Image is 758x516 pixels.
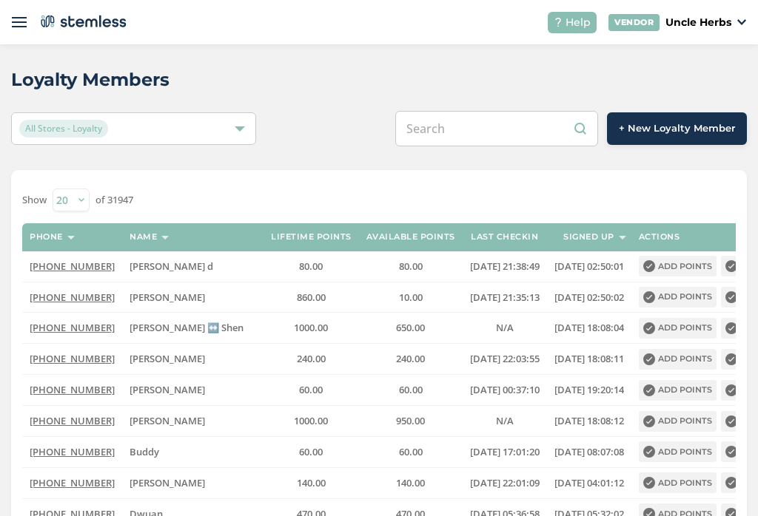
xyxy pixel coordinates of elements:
[395,111,598,146] input: Search
[30,321,115,334] span: [PHONE_NUMBER]
[470,477,540,489] label: 2024-08-13 22:01:09
[130,291,205,304] span: [PERSON_NAME]
[130,291,256,304] label: Margaret
[639,287,717,308] button: Add points
[366,353,455,365] label: 240.00
[554,383,624,396] span: [DATE] 19:20:14
[639,380,717,401] button: Add points
[470,291,540,304] span: [DATE] 21:35:13
[294,414,328,427] span: 1000.00
[271,446,352,458] label: 60.00
[396,321,425,334] span: 650.00
[554,259,624,273] span: [DATE] 02:50:01
[130,446,256,458] label: Buddy
[130,477,256,489] label: Jerry
[554,352,624,365] span: [DATE] 18:08:11
[396,476,425,489] span: 140.00
[161,236,169,240] img: icon-sort-1e1d7615.svg
[30,414,115,427] span: [PHONE_NUMBER]
[554,353,624,365] label: 2024-04-04 18:08:11
[30,322,115,334] label: (503) 804-9208
[399,291,423,304] span: 10.00
[639,256,717,276] button: Add points
[471,232,538,242] label: Last checkin
[271,384,352,396] label: 60.00
[130,414,205,427] span: [PERSON_NAME]
[554,384,624,396] label: 2024-04-04 19:20:14
[30,415,115,427] label: (503) 332-4545
[299,259,323,273] span: 80.00
[30,291,115,304] span: [PHONE_NUMBER]
[30,260,115,273] label: (602) 758-1100
[639,411,717,432] button: Add points
[297,291,326,304] span: 860.00
[470,384,540,396] label: 2024-07-30 00:37:10
[470,260,540,273] label: 2025-03-06 21:38:49
[19,120,108,138] span: All Stores - Loyalty
[12,15,27,30] img: icon-menu-open-1b7a8edd.svg
[271,260,352,273] label: 80.00
[271,232,352,242] label: Lifetime points
[30,476,115,489] span: [PHONE_NUMBER]
[639,318,717,339] button: Add points
[566,15,591,30] span: Help
[366,477,455,489] label: 140.00
[366,260,455,273] label: 80.00
[30,353,115,365] label: (816) 665-3356
[470,476,540,489] span: [DATE] 22:01:09
[554,445,624,458] span: [DATE] 08:07:08
[294,321,328,334] span: 1000.00
[554,415,624,427] label: 2024-04-04 18:08:12
[470,259,540,273] span: [DATE] 21:38:49
[30,383,115,396] span: [PHONE_NUMBER]
[366,415,455,427] label: 950.00
[396,414,425,427] span: 950.00
[30,232,63,242] label: Phone
[30,446,115,458] label: (907) 978-4145
[399,383,423,396] span: 60.00
[271,291,352,304] label: 860.00
[22,193,47,208] label: Show
[366,322,455,334] label: 650.00
[271,415,352,427] label: 1000.00
[271,353,352,365] label: 240.00
[470,445,540,458] span: [DATE] 17:01:20
[619,121,735,136] span: + New Loyalty Member
[639,472,717,493] button: Add points
[608,14,660,31] div: VENDOR
[130,445,159,458] span: Buddy
[130,353,256,365] label: sarah stevens
[130,383,205,396] span: [PERSON_NAME]
[470,446,540,458] label: 2024-07-03 17:01:20
[554,322,624,334] label: 2024-04-04 18:08:04
[297,352,326,365] span: 240.00
[684,445,758,516] iframe: Chat Widget
[470,415,540,427] label: N/A
[30,445,115,458] span: [PHONE_NUMBER]
[11,67,170,93] h2: Loyalty Members
[130,232,157,242] label: Name
[30,384,115,396] label: (847) 814-8468
[366,446,455,458] label: 60.00
[130,321,244,334] span: [PERSON_NAME] ↔️ Shen
[297,476,326,489] span: 140.00
[130,260,256,273] label: Arnold d
[95,193,133,208] label: of 31947
[470,322,540,334] label: N/A
[619,236,626,240] img: icon-sort-1e1d7615.svg
[496,414,514,427] span: N/A
[130,259,213,273] span: [PERSON_NAME] d
[130,352,205,365] span: [PERSON_NAME]
[639,349,717,370] button: Add points
[271,322,352,334] label: 1000.00
[737,19,746,25] img: icon_down-arrow-small-66adaf34.svg
[639,441,717,462] button: Add points
[470,353,540,365] label: 2023-07-23 22:03:55
[366,384,455,396] label: 60.00
[554,18,563,27] img: icon-help-white-03924b79.svg
[554,291,624,304] label: 2024-04-05 02:50:02
[30,477,115,489] label: (907) 310-5352
[30,352,115,365] span: [PHONE_NUMBER]
[554,291,624,304] span: [DATE] 02:50:02
[665,15,731,30] p: Uncle Herbs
